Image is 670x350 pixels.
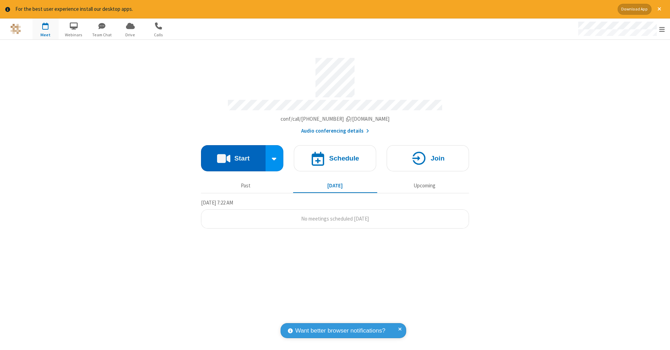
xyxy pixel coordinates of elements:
span: Drive [117,32,143,38]
section: Account details [201,53,469,135]
span: Webinars [61,32,87,38]
h4: Start [234,155,250,162]
img: QA Selenium DO NOT DELETE OR CHANGE [10,24,21,34]
button: Past [204,179,288,193]
button: Start [201,145,266,171]
div: Open menu [572,18,670,39]
span: No meetings scheduled [DATE] [301,215,369,222]
button: Schedule [294,145,376,171]
button: Upcoming [382,179,467,193]
h4: Join [431,155,445,162]
button: Logo [2,18,29,39]
span: [DATE] 7:22 AM [201,199,233,206]
span: Copy my meeting room link [281,116,390,122]
h4: Schedule [329,155,359,162]
button: Join [387,145,469,171]
button: Audio conferencing details [301,127,369,135]
span: Want better browser notifications? [295,326,385,335]
section: Today's Meetings [201,199,469,229]
button: Close alert [654,4,665,15]
div: Start conference options [266,145,284,171]
span: Team Chat [89,32,115,38]
button: [DATE] [293,179,377,193]
button: Copy my meeting room linkCopy my meeting room link [281,115,390,123]
div: For the best user experience install our desktop apps. [15,5,612,13]
span: Calls [146,32,172,38]
button: Download App [618,4,652,15]
span: Meet [32,32,59,38]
